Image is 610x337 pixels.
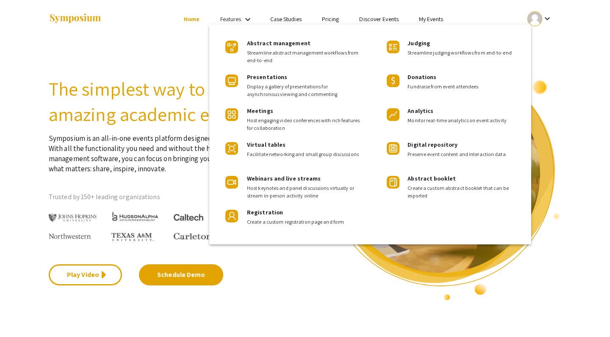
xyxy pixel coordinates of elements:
span: Host keynotes and panel discussions virtually or stream in-person activity online [247,184,361,200]
span: Judging [408,39,430,47]
span: Presentations [247,73,287,81]
span: Meetings [247,107,273,115]
img: Product Icon [225,176,238,189]
span: Preserve event content and interaction data [408,151,518,158]
span: Registration [247,208,283,216]
img: Product Icon [387,41,399,53]
span: Abstract management [247,39,311,47]
span: Streamline judging workflows from end-to-end [408,49,518,57]
img: Product Icon [225,74,238,87]
span: Create a custom abstract booklet that can be exported [408,184,518,200]
span: Digital repository [408,141,457,148]
span: Create a custom registration page and form [247,218,361,226]
img: Product Icon [387,74,399,87]
span: Host engaging video conferences with rich features for collaboration [247,117,361,132]
img: Product Icon [387,142,399,155]
span: Fundraise from event attendees [408,83,518,90]
img: Product Icon [225,142,238,155]
img: Product Icon [225,108,238,121]
img: Product Icon [225,210,238,222]
span: Monitor real-time analytics on event activity [408,117,518,124]
span: Donations [408,73,436,81]
img: Product Icon [225,41,238,53]
span: Virtual tables [247,141,286,148]
span: Webinars and live streams [247,175,321,182]
img: Product Icon [387,176,399,189]
span: Streamline abstract management workflows from end-to-end [247,49,361,64]
span: Analytics [408,107,433,115]
img: Product Icon [387,108,399,121]
span: Facilitate networking and small group discussions [247,151,361,158]
span: Abstract booklet [408,175,456,182]
span: Display a gallery of presentations for asynchronous viewing and commenting [247,83,361,98]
